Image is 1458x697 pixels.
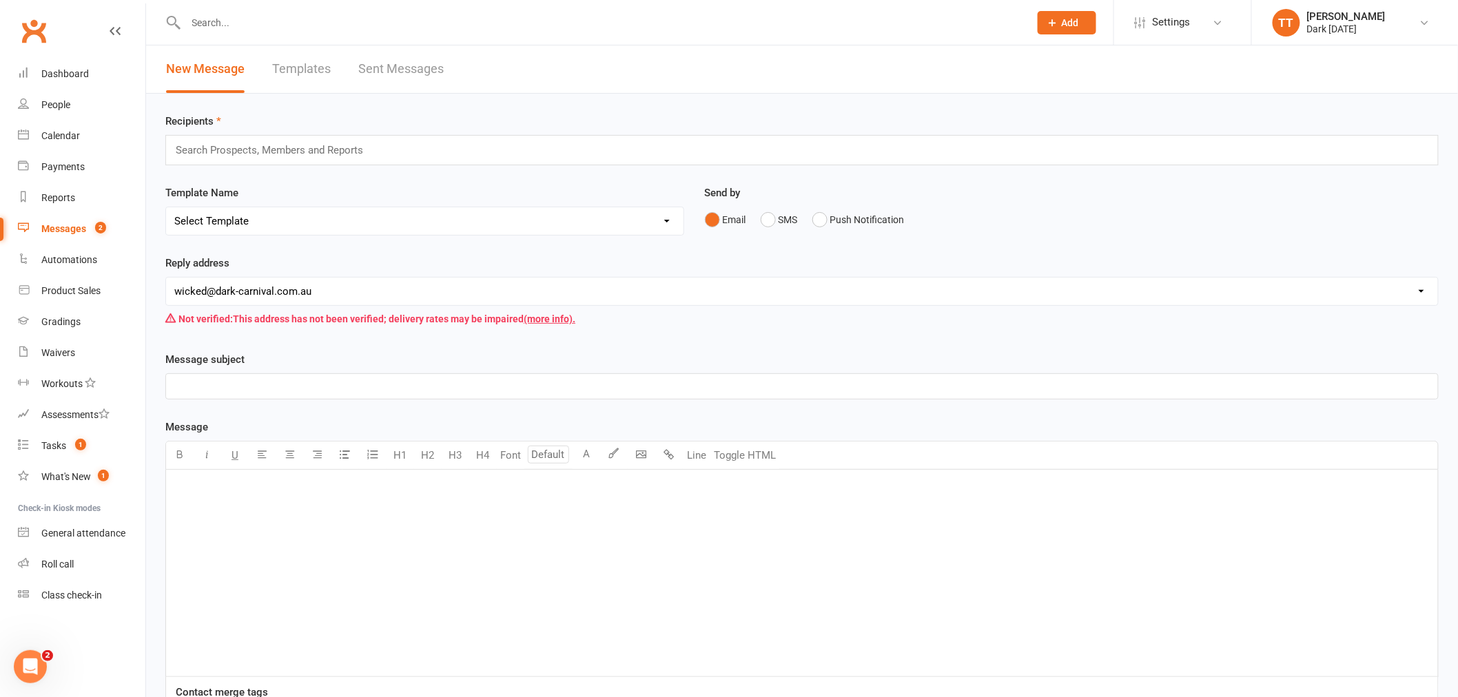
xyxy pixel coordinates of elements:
a: Calendar [18,121,145,152]
a: Payments [18,152,145,183]
button: Email [705,207,746,233]
button: H4 [469,441,497,469]
div: Waivers [41,347,75,358]
span: U [232,449,238,461]
iframe: Intercom live chat [14,650,47,683]
div: TT [1273,9,1300,37]
div: Messages [41,223,86,234]
button: SMS [761,207,798,233]
a: Dashboard [18,59,145,90]
div: This address has not been verified; delivery rates may be impaired [165,306,1439,332]
div: Dashboard [41,68,89,79]
span: Settings [1153,7,1191,38]
a: Clubworx [17,14,51,48]
a: Roll call [18,549,145,580]
a: Product Sales [18,275,145,306]
span: 1 [75,439,86,450]
div: What's New [41,471,91,482]
div: Tasks [41,440,66,451]
a: Templates [272,45,331,93]
a: Class kiosk mode [18,580,145,611]
span: Add [1062,17,1079,28]
input: Default [528,446,569,464]
span: 1 [98,470,109,481]
label: Template Name [165,185,238,201]
button: Font [497,441,524,469]
a: What's New1 [18,461,145,492]
a: Gradings [18,306,145,337]
div: General attendance [41,528,125,539]
label: Send by [705,185,741,201]
a: Waivers [18,337,145,368]
button: H3 [442,441,469,469]
a: People [18,90,145,121]
div: Dark [DATE] [1307,23,1386,35]
button: Line [683,441,710,469]
label: Message [165,419,208,435]
div: Gradings [41,316,81,327]
button: Toggle HTML [710,441,779,469]
input: Search... [182,13,1020,32]
div: Reports [41,192,75,203]
a: Tasks 1 [18,430,145,461]
div: People [41,99,70,110]
button: A [573,441,600,469]
div: Calendar [41,130,80,141]
div: Workouts [41,378,83,389]
a: Sent Messages [358,45,444,93]
div: Assessments [41,409,110,420]
a: (more info). [524,313,575,324]
button: Push Notification [812,207,905,233]
label: Message subject [165,351,245,368]
a: Messages 2 [18,214,145,245]
a: Reports [18,183,145,214]
div: Roll call [41,559,74,570]
div: Product Sales [41,285,101,296]
a: New Message [166,45,245,93]
div: Automations [41,254,97,265]
span: 2 [95,222,106,233]
a: Assessments [18,399,145,430]
span: 2 [42,650,53,661]
button: Add [1038,11,1096,34]
div: [PERSON_NAME] [1307,10,1386,23]
label: Recipients [165,113,221,129]
button: H2 [414,441,442,469]
input: Search Prospects, Members and Reports [174,141,376,159]
button: U [221,441,249,469]
label: Reply address [165,255,229,271]
a: Automations [18,245,145,275]
strong: Not verified: [178,313,233,324]
button: H1 [387,441,414,469]
a: Workouts [18,368,145,399]
div: Payments [41,161,85,172]
div: Class check-in [41,590,102,601]
a: General attendance kiosk mode [18,518,145,549]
